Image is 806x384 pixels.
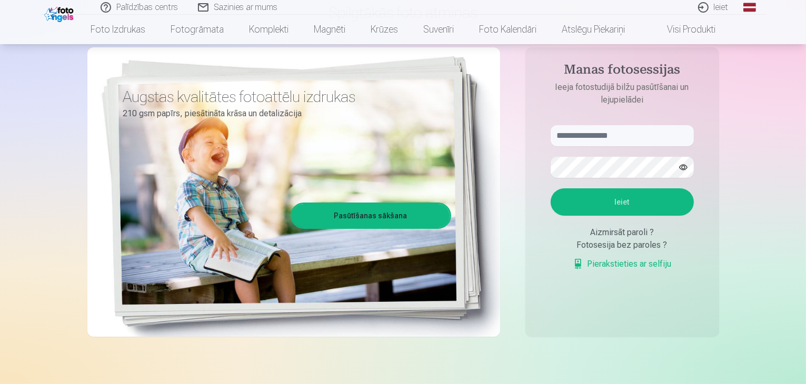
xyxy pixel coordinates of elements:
[301,15,358,44] a: Magnēti
[78,15,158,44] a: Foto izdrukas
[236,15,301,44] a: Komplekti
[638,15,728,44] a: Visi produkti
[551,226,694,239] div: Aizmirsāt paroli ?
[358,15,411,44] a: Krūzes
[292,204,450,227] a: Pasūtīšanas sākšana
[540,81,704,106] p: Ieeja fotostudijā bilžu pasūtīšanai un lejupielādei
[158,15,236,44] a: Fotogrāmata
[466,15,549,44] a: Foto kalendāri
[551,188,694,216] button: Ieiet
[549,15,638,44] a: Atslēgu piekariņi
[44,4,76,22] img: /fa1
[551,239,694,251] div: Fotosesija bez paroles ?
[411,15,466,44] a: Suvenīri
[123,87,443,106] h3: Augstas kvalitātes fotoattēlu izdrukas
[123,106,443,121] p: 210 gsm papīrs, piesātināta krāsa un detalizācija
[573,258,672,270] a: Pierakstieties ar selfiju
[540,62,704,81] h4: Manas fotosessijas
